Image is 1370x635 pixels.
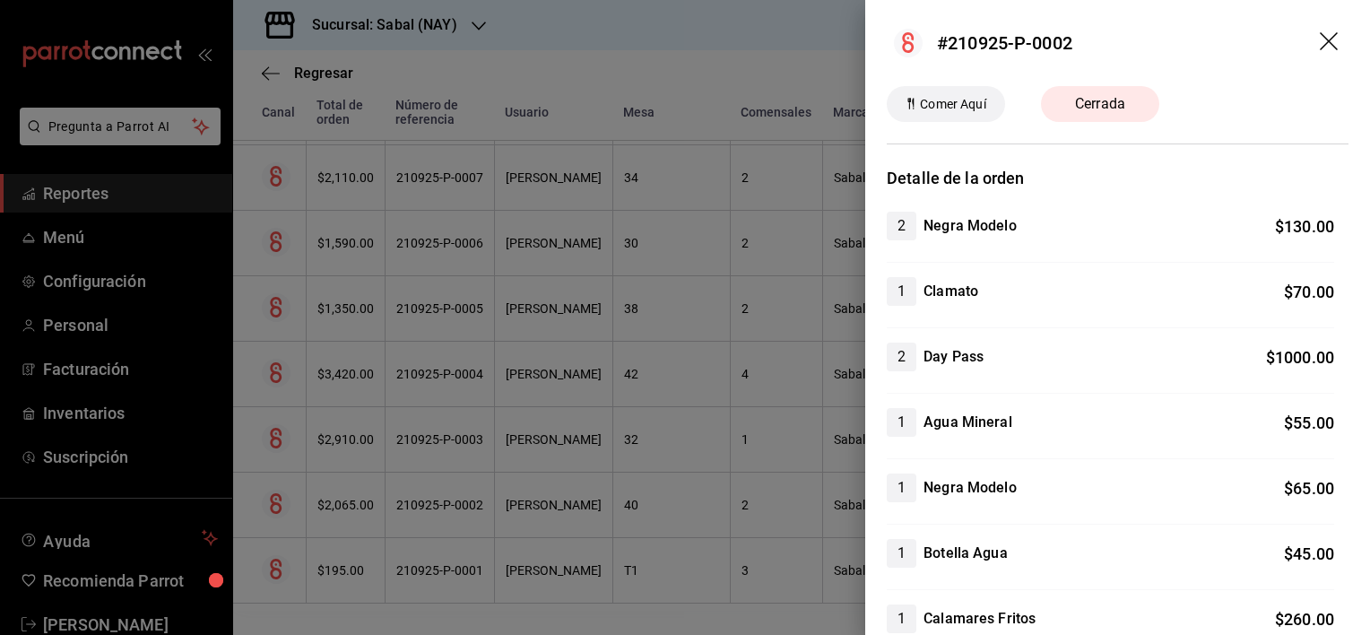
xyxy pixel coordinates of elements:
[937,30,1072,57] div: #210925-P-0002
[887,477,916,499] span: 1
[1266,348,1334,367] span: $ 1000.00
[1284,479,1334,498] span: $ 65.00
[887,412,916,433] span: 1
[887,346,916,368] span: 2
[1064,93,1136,115] span: Cerrada
[923,215,1017,237] h4: Negra Modelo
[923,281,978,302] h4: Clamato
[923,608,1036,630] h4: Calamares Fritos
[1275,217,1334,236] span: $ 130.00
[1320,32,1341,54] button: drag
[887,281,916,302] span: 1
[923,477,1017,499] h4: Negra Modelo
[887,608,916,630] span: 1
[913,95,993,114] span: Comer Aquí
[887,543,916,564] span: 1
[1284,283,1334,301] span: $ 70.00
[1275,610,1334,629] span: $ 260.00
[1284,413,1334,432] span: $ 55.00
[887,215,916,237] span: 2
[1284,544,1334,563] span: $ 45.00
[923,412,1012,433] h4: Agua Mineral
[923,346,984,368] h4: Day Pass
[923,543,1008,564] h4: Botella Agua
[887,166,1348,190] h3: Detalle de la orden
